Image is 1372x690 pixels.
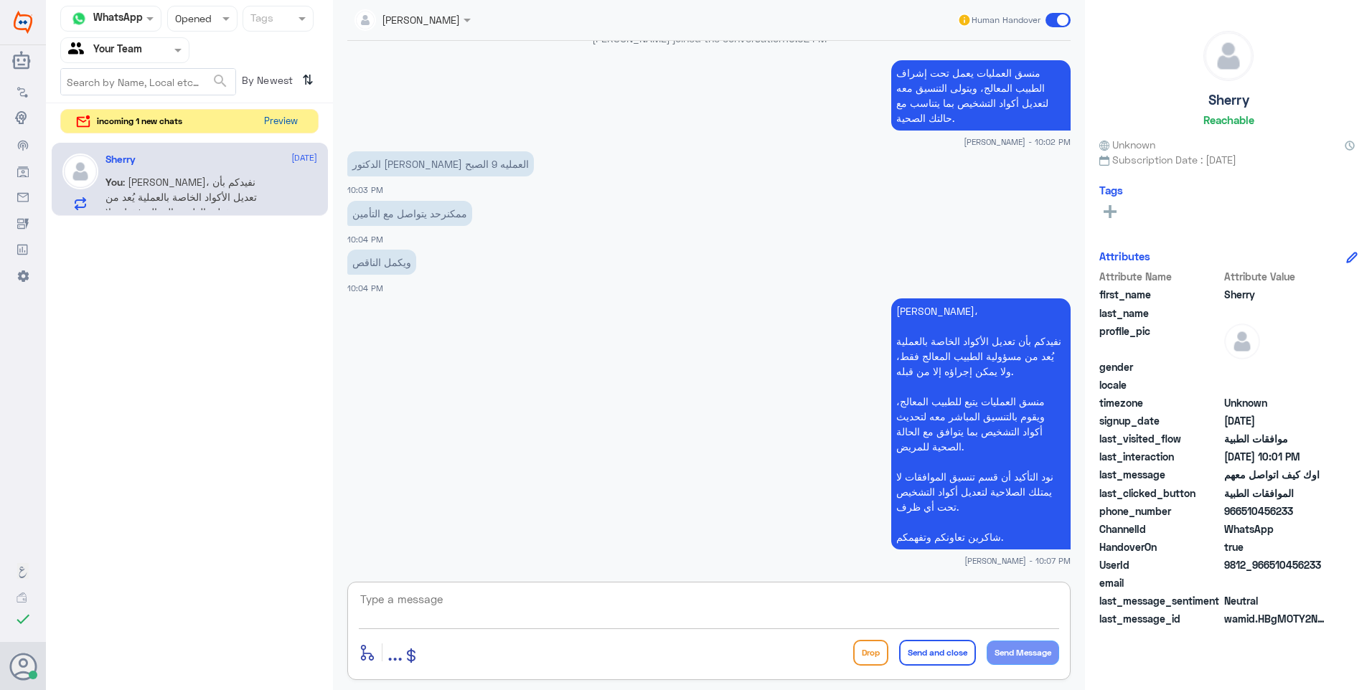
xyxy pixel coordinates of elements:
[347,151,534,176] p: 26/8/2025, 10:03 PM
[1099,593,1221,608] span: last_message_sentiment
[1099,395,1221,410] span: timezone
[1224,521,1328,537] span: 2
[61,69,235,95] input: Search by Name, Local etc…
[1224,377,1328,392] span: null
[1224,486,1328,501] span: الموافقات الطبية
[1224,395,1328,410] span: Unknown
[1224,611,1328,626] span: wamid.HBgMOTY2NTEwNDU2MjMzFQIAEhgUM0FBRUUwRjBFQ0VBODMzNDU4ODEA
[105,176,261,339] span: : [PERSON_NAME]، نفيدكم بأن تعديل الأكواد الخاصة بالعملية يُعد من مسؤولية الطبيب المعالج فقط، ولا...
[236,68,296,97] span: By Newest
[1224,323,1260,359] img: defaultAdmin.png
[347,201,472,226] p: 26/8/2025, 10:04 PM
[964,136,1071,148] span: [PERSON_NAME] - 10:02 PM
[1099,250,1150,263] h6: Attributes
[387,639,403,665] span: ...
[248,10,273,29] div: Tags
[1224,504,1328,519] span: 966510456233
[1099,575,1221,590] span: email
[1224,467,1328,482] span: اوك كيف اتواصل معهم
[1099,306,1221,321] span: last_name
[1099,486,1221,501] span: last_clicked_button
[62,153,98,189] img: defaultAdmin.png
[347,250,416,275] p: 26/8/2025, 10:04 PM
[987,641,1059,665] button: Send Message
[105,153,136,166] h5: Sherry
[1224,431,1328,446] span: موافقات الطبية
[972,14,1040,27] span: Human Handover
[1224,593,1328,608] span: 0
[1224,539,1328,554] span: true
[964,554,1071,567] span: [PERSON_NAME] - 10:07 PM
[1099,152,1358,167] span: Subscription Date : [DATE]
[1099,359,1221,374] span: gender
[347,283,383,293] span: 10:04 PM
[1224,287,1328,302] span: Sherry
[302,68,314,92] i: ⇅
[1099,539,1221,554] span: HandoverOn
[1099,377,1221,392] span: locale
[1099,269,1221,284] span: Attribute Name
[105,176,123,188] span: You
[212,72,229,90] span: search
[853,640,888,666] button: Drop
[1203,113,1254,126] h6: Reachable
[1099,413,1221,428] span: signup_date
[291,151,317,164] span: [DATE]
[891,298,1071,549] p: 26/8/2025, 10:07 PM
[784,32,827,44] span: 10:02 PM
[347,235,383,244] span: 10:04 PM
[1099,449,1221,464] span: last_interaction
[1099,504,1221,519] span: phone_number
[1224,557,1328,572] span: 9812_966510456233
[258,110,304,133] button: Preview
[1099,467,1221,482] span: last_message
[1099,611,1221,626] span: last_message_id
[212,70,229,93] button: search
[1224,449,1328,464] span: 2025-08-26T19:01:22.889Z
[387,636,403,668] button: ...
[9,653,37,680] button: Avatar
[1099,323,1221,356] span: profile_pic
[1224,413,1328,428] span: 2025-08-25T20:15:20.024Z
[1099,557,1221,572] span: UserId
[891,60,1071,131] p: 26/8/2025, 10:02 PM
[1099,137,1155,152] span: Unknown
[1099,287,1221,302] span: first_name
[1224,269,1328,284] span: Attribute Value
[14,610,32,628] i: check
[68,39,90,61] img: yourTeam.svg
[1099,184,1123,197] h6: Tags
[1224,575,1328,590] span: null
[68,8,90,29] img: whatsapp.png
[1099,431,1221,446] span: last_visited_flow
[347,185,383,194] span: 10:03 PM
[14,11,32,34] img: Widebot Logo
[1099,521,1221,537] span: ChannelId
[97,115,182,128] span: incoming 1 new chats
[1204,32,1253,80] img: defaultAdmin.png
[1208,92,1249,108] h5: Sherry
[1224,359,1328,374] span: null
[899,640,976,666] button: Send and close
